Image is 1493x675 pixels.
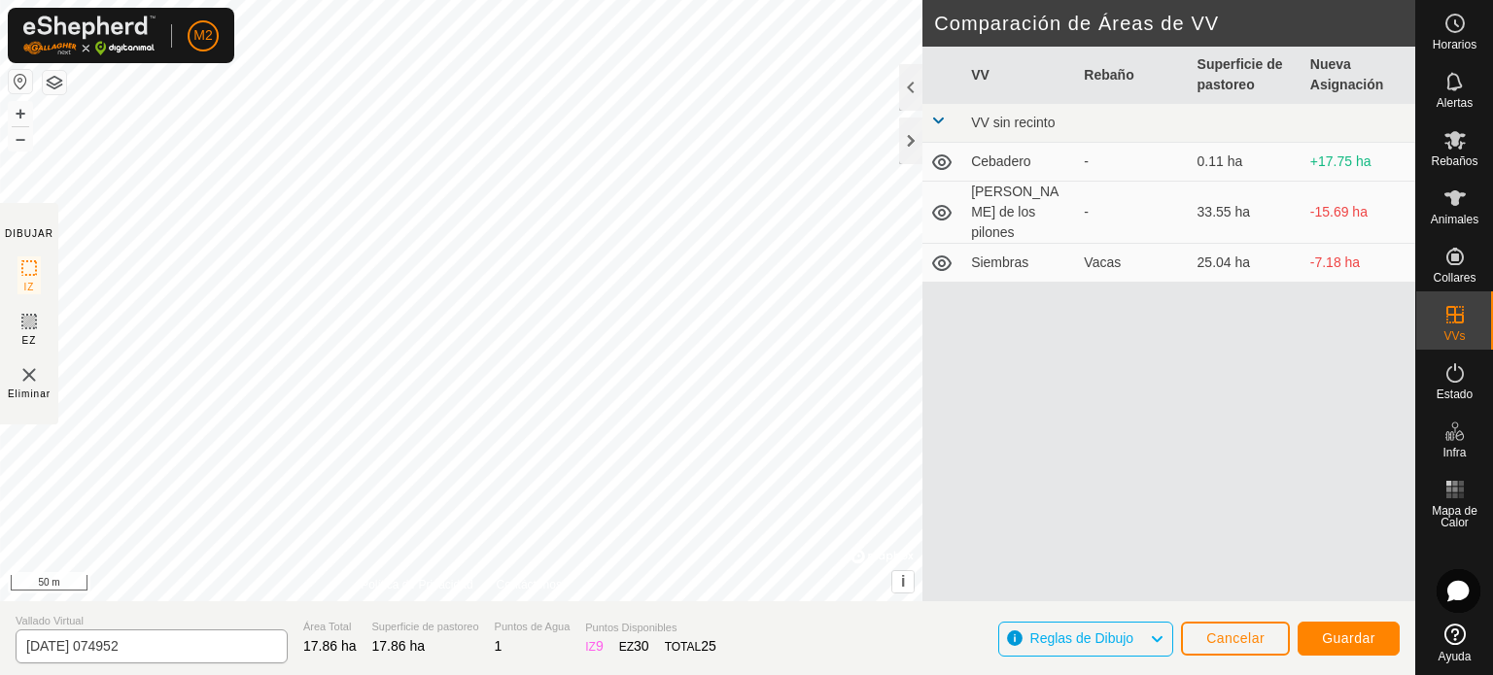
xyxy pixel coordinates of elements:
[1433,39,1476,51] span: Horarios
[619,636,649,657] div: EZ
[1416,616,1493,670] a: Ayuda
[9,102,32,125] button: +
[701,638,716,654] span: 25
[1431,155,1477,167] span: Rebaños
[892,571,914,592] button: i
[23,16,156,55] img: Logo Gallagher
[193,25,212,46] span: M2
[1084,152,1181,172] div: -
[497,576,562,593] a: Contáctenos
[963,143,1076,182] td: Cebadero
[16,613,288,629] span: Vallado Virtual
[665,636,716,657] div: TOTAL
[303,619,357,635] span: Área Total
[1439,651,1472,662] span: Ayuda
[963,182,1076,244] td: [PERSON_NAME] de los pilones
[1084,253,1181,273] div: Vacas
[17,363,41,387] img: VV
[1421,505,1488,528] span: Mapa de Calor
[1298,622,1400,656] button: Guardar
[963,244,1076,283] td: Siembras
[303,638,357,654] span: 17.86 ha
[1302,47,1415,104] th: Nueva Asignación
[1302,244,1415,283] td: -7.18 ha
[585,636,603,657] div: IZ
[1030,630,1134,646] span: Reglas de Dibujo
[1302,182,1415,244] td: -15.69 ha
[1206,630,1265,646] span: Cancelar
[1190,244,1302,283] td: 25.04 ha
[9,127,32,151] button: –
[963,47,1076,104] th: VV
[934,12,1415,35] h2: Comparación de Áreas de VV
[361,576,472,593] a: Política de Privacidad
[971,115,1055,130] span: VV sin recinto
[585,620,716,636] span: Puntos Disponibles
[901,573,905,590] span: i
[5,226,53,241] div: DIBUJAR
[1190,182,1302,244] td: 33.55 ha
[1433,272,1476,284] span: Collares
[24,280,35,294] span: IZ
[1442,447,1466,458] span: Infra
[22,333,37,348] span: EZ
[9,70,32,93] button: Restablecer Mapa
[495,619,571,635] span: Puntos de Agua
[495,638,503,654] span: 1
[1076,47,1189,104] th: Rebaño
[1443,330,1465,342] span: VVs
[8,387,51,401] span: Eliminar
[596,638,604,654] span: 9
[372,619,479,635] span: Superficie de pastoreo
[1190,143,1302,182] td: 0.11 ha
[372,638,426,654] span: 17.86 ha
[1190,47,1302,104] th: Superficie de pastoreo
[1181,622,1290,656] button: Cancelar
[634,638,649,654] span: 30
[43,71,66,94] button: Capas del Mapa
[1437,388,1473,400] span: Estado
[1437,97,1473,109] span: Alertas
[1431,214,1478,225] span: Animales
[1302,143,1415,182] td: +17.75 ha
[1322,630,1375,646] span: Guardar
[1084,202,1181,222] div: -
